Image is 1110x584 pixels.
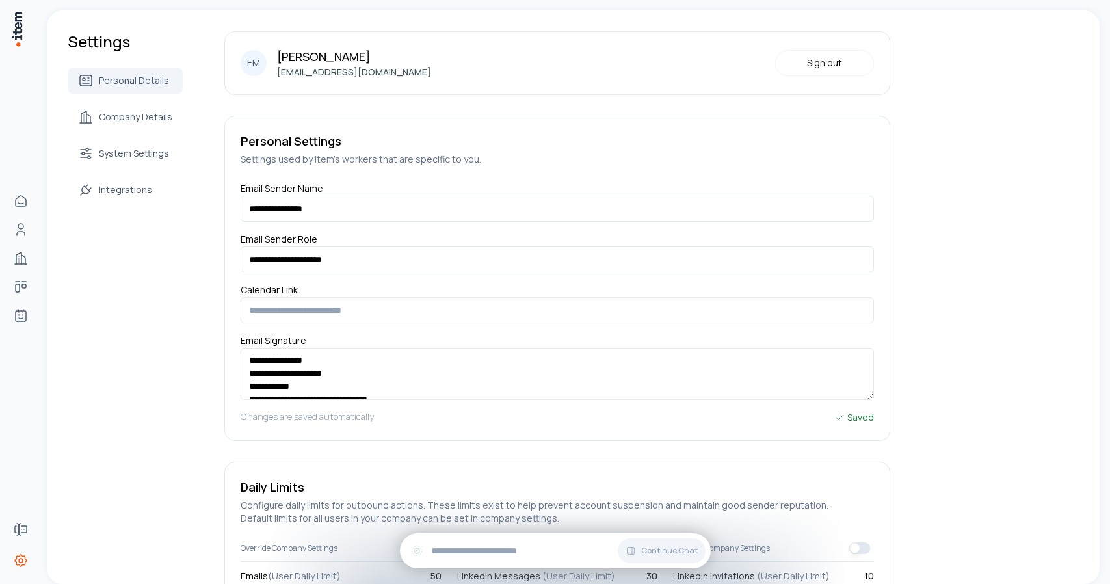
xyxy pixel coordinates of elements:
[8,548,34,574] a: Settings
[10,10,23,47] img: Item Brain Logo
[8,516,34,542] a: Forms
[241,570,341,583] label: Emails
[277,66,431,79] p: [EMAIL_ADDRESS][DOMAIN_NAME]
[864,570,874,583] span: 10
[241,233,317,250] label: Email Sender Role
[834,410,874,425] div: Saved
[68,31,183,52] h1: Settings
[99,147,169,160] span: System Settings
[241,50,267,76] div: EM
[99,111,172,124] span: Company Details
[68,68,183,94] a: Personal Details
[400,533,711,568] div: Continue Chat
[68,140,183,166] a: System Settings
[673,543,770,553] span: Override Company Settings
[430,570,442,583] span: 50
[241,132,874,150] h5: Personal Settings
[241,478,874,496] h5: Daily Limits
[757,570,830,582] span: (User Daily Limit)
[241,334,306,352] label: Email Signature
[68,104,183,130] a: Company Details
[241,499,874,525] h5: Configure daily limits for outbound actions. These limits exist to help prevent account suspensio...
[646,570,657,583] span: 30
[618,538,706,563] button: Continue Chat
[775,50,874,76] button: Sign out
[457,570,615,583] label: LinkedIn Messages
[99,183,152,196] span: Integrations
[241,182,323,200] label: Email Sender Name
[99,74,169,87] span: Personal Details
[8,274,34,300] a: Deals
[673,570,830,583] label: LinkedIn Invitations
[68,177,183,203] a: Integrations
[542,570,615,582] span: (User Daily Limit)
[641,546,698,556] span: Continue Chat
[268,570,341,582] span: (User Daily Limit)
[8,188,34,214] a: Home
[277,47,431,66] p: [PERSON_NAME]
[241,410,374,425] h5: Changes are saved automatically
[8,217,34,243] a: People
[8,302,34,328] a: Agents
[241,543,337,553] span: Override Company Settings
[241,284,298,301] label: Calendar Link
[241,153,874,166] h5: Settings used by item's workers that are specific to you.
[8,245,34,271] a: Companies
